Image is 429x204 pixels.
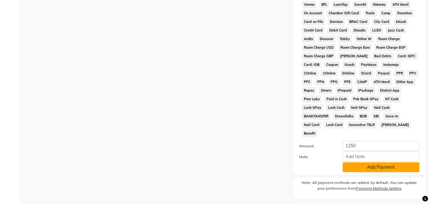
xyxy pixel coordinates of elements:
[359,61,379,68] span: PayMaya
[302,87,316,94] span: Rupay
[329,78,340,86] span: PPG
[347,121,377,129] span: Innovative TELR
[327,27,349,34] span: Debit Card
[372,113,381,120] span: SBI
[372,104,392,111] span: Nail Cash
[383,113,400,120] span: Save-In
[342,78,353,86] span: PPE
[319,1,329,8] span: BFL
[358,113,369,120] span: BOB
[343,141,419,151] input: Amount
[381,61,401,68] span: Instamojo
[352,27,368,34] span: Shoutlo
[378,87,401,94] span: District App
[324,61,340,68] span: Coupon
[372,78,392,86] span: ATH Movil
[371,1,388,8] span: GMoney
[326,104,346,111] span: Lash Cash
[302,1,317,8] span: Venmo
[319,87,333,94] span: Diners
[302,70,318,77] span: COnline
[302,95,322,103] span: Pine Labs
[379,10,393,17] span: Comp
[338,35,352,43] span: Tabby
[302,44,336,51] span: Room Charge USD
[394,18,408,25] span: bKash
[302,53,335,60] span: Room Charge GBP
[318,35,335,43] span: Discover
[347,18,370,25] span: BRAC Card
[302,130,317,137] span: Benefit
[372,53,393,60] span: Bad Debts
[355,78,369,86] span: CAMP
[321,70,338,77] span: UOnline
[302,104,323,111] span: Lash GPay
[351,95,381,103] span: Pnb Bank GPay
[328,18,345,25] span: Envision
[356,87,376,94] span: iPackage
[379,121,411,129] span: [PERSON_NAME]
[302,10,324,17] span: On Account
[340,70,357,77] span: SOnline
[383,95,401,103] span: NT Cash
[374,44,408,51] span: Room Charge EGP
[336,87,354,94] span: iPrepaid
[294,154,338,160] label: Note:
[376,35,402,43] span: Room Charge
[394,70,405,77] span: PPR
[355,35,374,43] span: Online W
[376,70,392,77] span: Paypal
[302,113,330,120] span: BANKTANSFER
[390,1,411,8] span: ATH Movil
[359,70,373,77] span: SCard
[395,10,414,17] span: Donation
[324,121,345,129] span: Lash Card
[352,1,368,8] span: SaveIN
[407,70,419,77] span: PPV
[332,1,350,8] span: LoanTap
[343,61,357,68] span: Gcash
[333,113,355,120] span: Dreamfolks
[302,35,315,43] span: AmEx
[364,10,377,17] span: Trade
[302,121,321,129] span: Nail Card
[324,95,349,103] span: Paid in Cash
[385,27,406,34] span: Jazz Cash
[302,61,321,68] span: Card: IOB
[349,104,370,111] span: Nail GPay
[372,18,392,25] span: City Card
[396,53,418,60] span: Card: IDFC
[299,180,419,194] label: Note: All payment methods are added, by default. You can update your preferences from
[338,44,372,51] span: Room Charge Euro
[338,53,370,60] span: [PERSON_NAME]
[302,18,325,25] span: Card on File
[326,10,361,17] span: Chamber Gift Card
[343,151,419,161] input: Add Note
[356,186,401,191] label: Payment Methods Setting
[394,78,416,86] span: Dittor App
[302,78,312,86] span: PPC
[343,162,419,172] button: Add Payment
[315,78,326,86] span: PPN
[294,143,338,149] label: Amount:
[370,27,383,34] span: LUZO
[302,27,325,34] span: Credit Card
